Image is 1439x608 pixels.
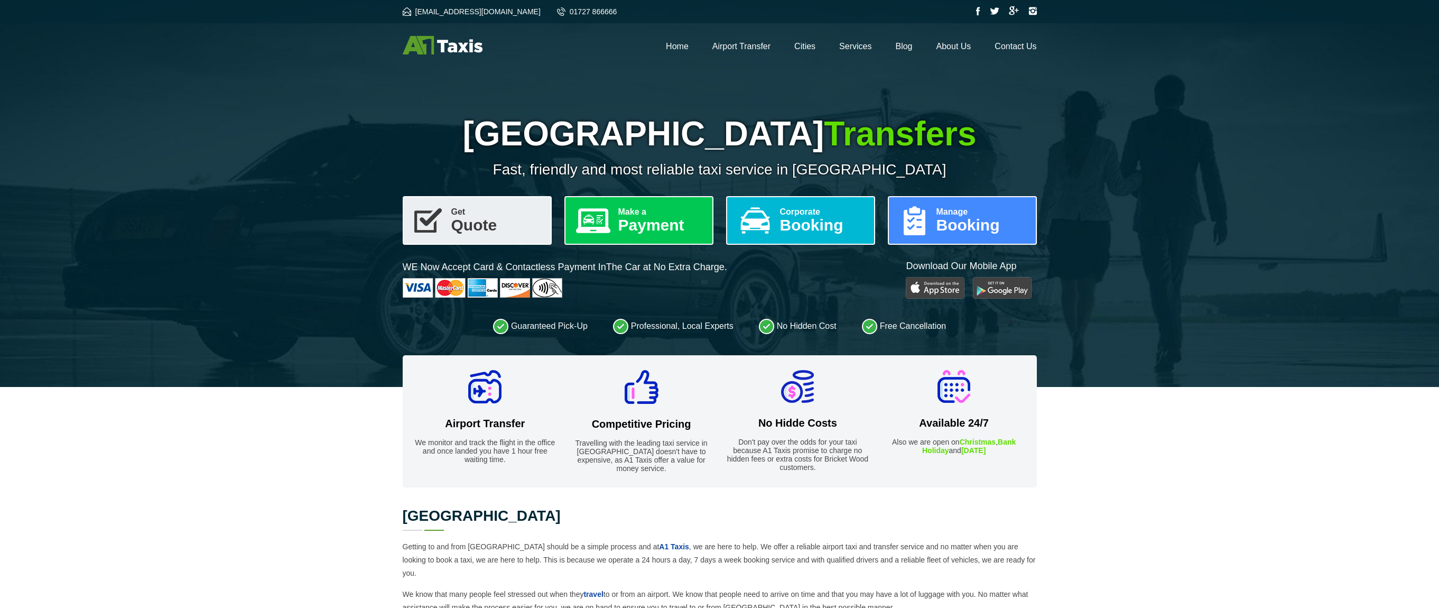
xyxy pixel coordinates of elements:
a: Cities [794,42,815,51]
img: Instagram [1028,7,1037,15]
p: WE Now Accept Card & Contactless Payment In [403,261,727,274]
h1: [GEOGRAPHIC_DATA] [403,114,1037,153]
img: Competitive Pricing Icon [625,370,658,404]
h2: Competitive Pricing [569,418,713,430]
a: ManageBooking [888,196,1037,245]
h2: Available 24/7 [882,417,1026,429]
span: Get [451,208,542,216]
a: 01727 866666 [557,7,617,16]
img: Available 24/7 Icon [937,370,970,403]
li: Professional, Local Experts [613,318,734,334]
p: Getting to and from [GEOGRAPHIC_DATA] should be a simple process and at , we are here to help. We... [403,540,1037,580]
a: Make aPayment [564,196,713,245]
img: Google Plus [1009,6,1019,15]
p: Don't pay over the odds for your taxi because A1 Taxis promise to charge no hidden fees or extra ... [726,438,870,472]
p: Fast, friendly and most reliable taxi service in [GEOGRAPHIC_DATA] [403,161,1037,178]
img: Facebook [976,7,980,15]
p: Travelling with the leading taxi service in [GEOGRAPHIC_DATA] doesn't have to expensive, as A1 Ta... [569,439,713,473]
p: We monitor and track the flight in the office and once landed you have 1 hour free waiting time. [413,438,558,464]
strong: [DATE] [961,446,986,455]
li: No Hidden Cost [759,318,837,334]
span: Corporate [780,208,866,216]
h2: No Hidde Costs [726,417,870,429]
img: A1 Taxis St Albans LTD [403,36,482,54]
a: About Us [936,42,971,51]
span: Transfers [824,115,976,153]
a: GetQuote [403,196,552,245]
li: Guaranteed Pick-Up [493,318,588,334]
p: Also we are open on , and [882,438,1026,455]
strong: Christmas [960,438,996,446]
a: Services [839,42,871,51]
h2: Airport Transfer [413,418,558,430]
img: No Hidde Costs Icon [781,370,814,403]
a: Blog [895,42,912,51]
a: CorporateBooking [726,196,875,245]
a: A1 Taxis [659,542,689,551]
a: Home [666,42,689,51]
span: Manage [936,208,1027,216]
a: [EMAIL_ADDRESS][DOMAIN_NAME] [403,7,541,16]
img: Airport Transfer Icon [468,370,502,403]
h2: [GEOGRAPHIC_DATA] [403,509,1037,523]
p: Download Our Mobile App [906,260,1036,273]
img: Cards [403,278,562,298]
span: The Car at No Extra Charge. [606,262,727,272]
img: Twitter [990,7,999,15]
iframe: chat widget [1294,585,1434,608]
img: Play Store [906,277,964,299]
strong: Bank Holiday [922,438,1016,455]
a: travel [583,590,603,598]
img: Google Play [973,277,1032,299]
span: Make a [618,208,704,216]
a: Contact Us [995,42,1036,51]
li: Free Cancellation [862,318,946,334]
a: Airport Transfer [712,42,770,51]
